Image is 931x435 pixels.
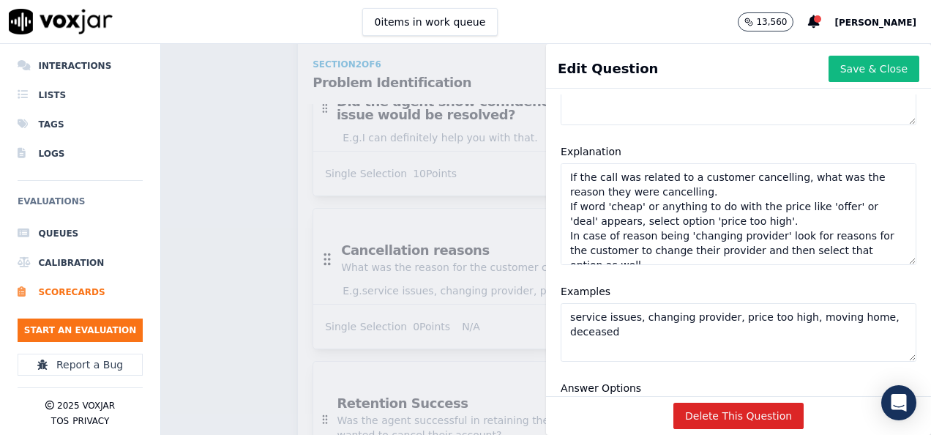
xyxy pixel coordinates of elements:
h1: Edit Question [558,59,658,79]
button: 0items in work queue [362,8,498,36]
button: TOS [51,415,69,427]
h6: Evaluations [18,193,143,219]
a: Calibration [18,248,143,278]
a: Queues [18,219,143,248]
label: Examples [561,286,610,297]
button: Save & Close [829,56,919,82]
div: Open Intercom Messenger [881,385,916,420]
button: Delete This Question [673,403,804,429]
button: Start an Evaluation [18,319,143,342]
a: Lists [18,81,143,110]
a: Tags [18,110,143,139]
label: Answer Options [561,382,641,394]
button: 13,560 [738,12,793,31]
a: Logs [18,139,143,168]
button: 13,560 [738,12,808,31]
button: [PERSON_NAME] [834,13,931,31]
a: Interactions [18,51,143,81]
span: [PERSON_NAME] [834,18,916,28]
p: 13,560 [756,16,787,28]
button: Report a Bug [18,354,143,376]
p: 2025 Voxjar [57,400,115,412]
img: voxjar logo [9,9,113,34]
label: Explanation [561,146,621,157]
button: Privacy [72,415,109,427]
a: Scorecards [18,278,143,307]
